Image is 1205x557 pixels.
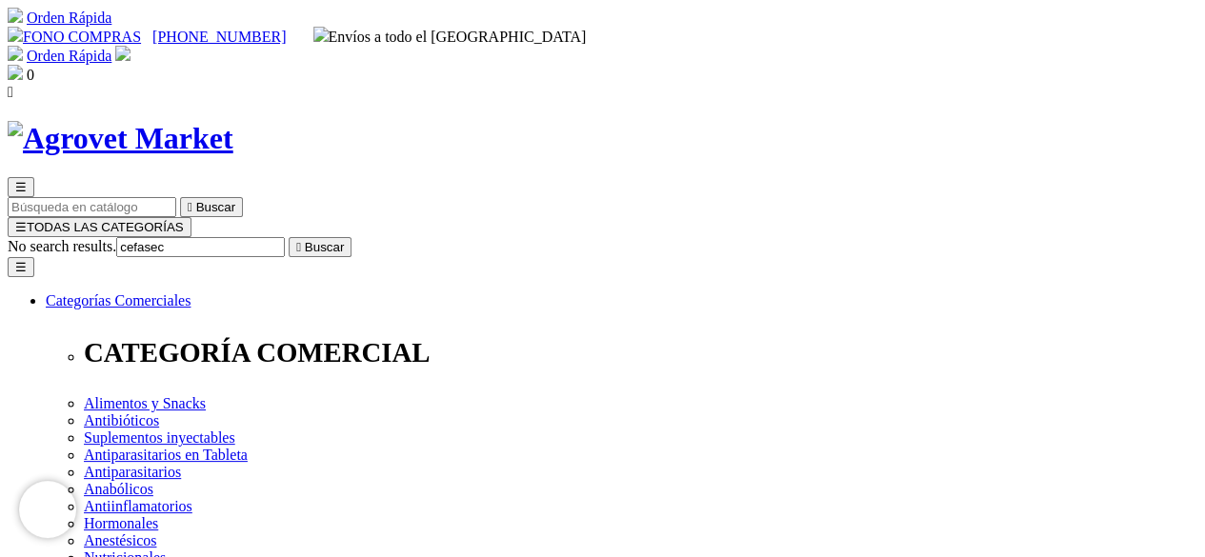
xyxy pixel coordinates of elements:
img: shopping-bag.svg [8,65,23,80]
button:  Buscar [180,197,243,217]
span: 0 [27,67,34,83]
input: Buscar [8,197,176,217]
p: CATEGORÍA COMERCIAL [84,337,1197,368]
span: ☰ [15,220,27,234]
i:  [8,84,13,100]
span: Envíos a todo el [GEOGRAPHIC_DATA] [313,29,587,45]
a: Antiparasitarios en Tableta [84,447,248,463]
a: Hormonales [84,515,158,531]
a: Antiparasitarios [84,464,181,480]
span: Buscar [305,240,344,254]
img: phone.svg [8,27,23,42]
i:  [296,240,301,254]
a: Antibióticos [84,412,159,428]
img: shopping-cart.svg [8,46,23,61]
a: Anabólicos [84,481,153,497]
a: Orden Rápida [27,10,111,26]
input: Buscar [116,237,285,257]
img: user.svg [115,46,131,61]
button: ☰ [8,257,34,277]
span: ☰ [15,180,27,194]
a: Suplementos inyectables [84,429,235,446]
a: Anestésicos [84,532,156,548]
a: Acceda a su cuenta de cliente [115,48,131,64]
a: FONO COMPRAS [8,29,141,45]
iframe: Brevo live chat [19,481,76,538]
span: No search results. [8,238,116,254]
a: Alimentos y Snacks [84,395,206,411]
img: delivery-truck.svg [313,27,329,42]
img: shopping-cart.svg [8,8,23,23]
i:  [188,200,192,214]
a: Categorías Comerciales [46,292,191,308]
button:  Buscar [289,237,351,257]
a: [PHONE_NUMBER] [152,29,286,45]
a: Orden Rápida [27,48,111,64]
img: Agrovet Market [8,121,233,156]
button: ☰ [8,177,34,197]
button: ☰TODAS LAS CATEGORÍAS [8,217,191,237]
span: Buscar [196,200,235,214]
a: Antiinflamatorios [84,498,192,514]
